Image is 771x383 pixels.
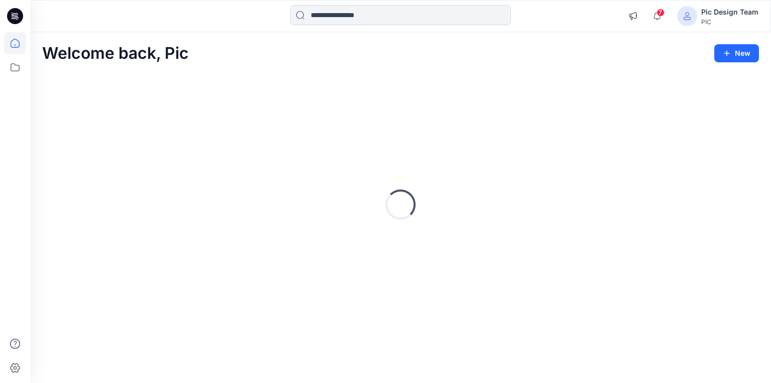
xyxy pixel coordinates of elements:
button: New [714,44,759,62]
span: 7 [657,9,665,17]
div: Pic Design Team [701,6,758,18]
h2: Welcome back, Pic [42,44,189,63]
svg: avatar [683,12,691,20]
div: PIC [701,18,758,26]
